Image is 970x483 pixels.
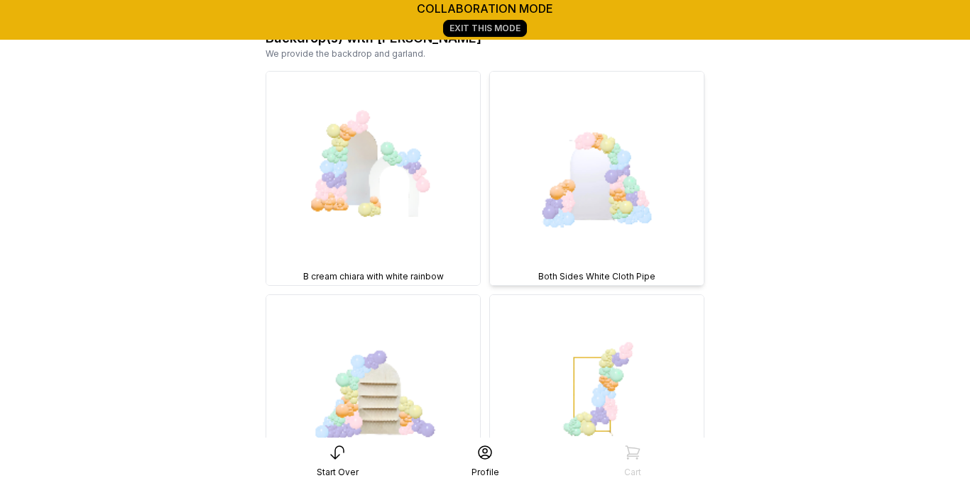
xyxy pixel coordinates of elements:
[266,72,480,285] img: BKD, 3 Sizes, B cream chiara with white rainbow
[317,467,359,478] div: Start Over
[266,48,704,60] div: We provide the backdrop and garland.
[538,271,655,282] span: Both Sides White Cloth Pipe
[443,20,527,37] a: Exit This Mode
[490,72,704,285] img: BKD, 3 Sizes, Both Sides White Cloth Pipe
[472,467,499,478] div: Profile
[303,271,444,282] span: B cream chiara with white rainbow
[624,467,641,478] div: Cart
